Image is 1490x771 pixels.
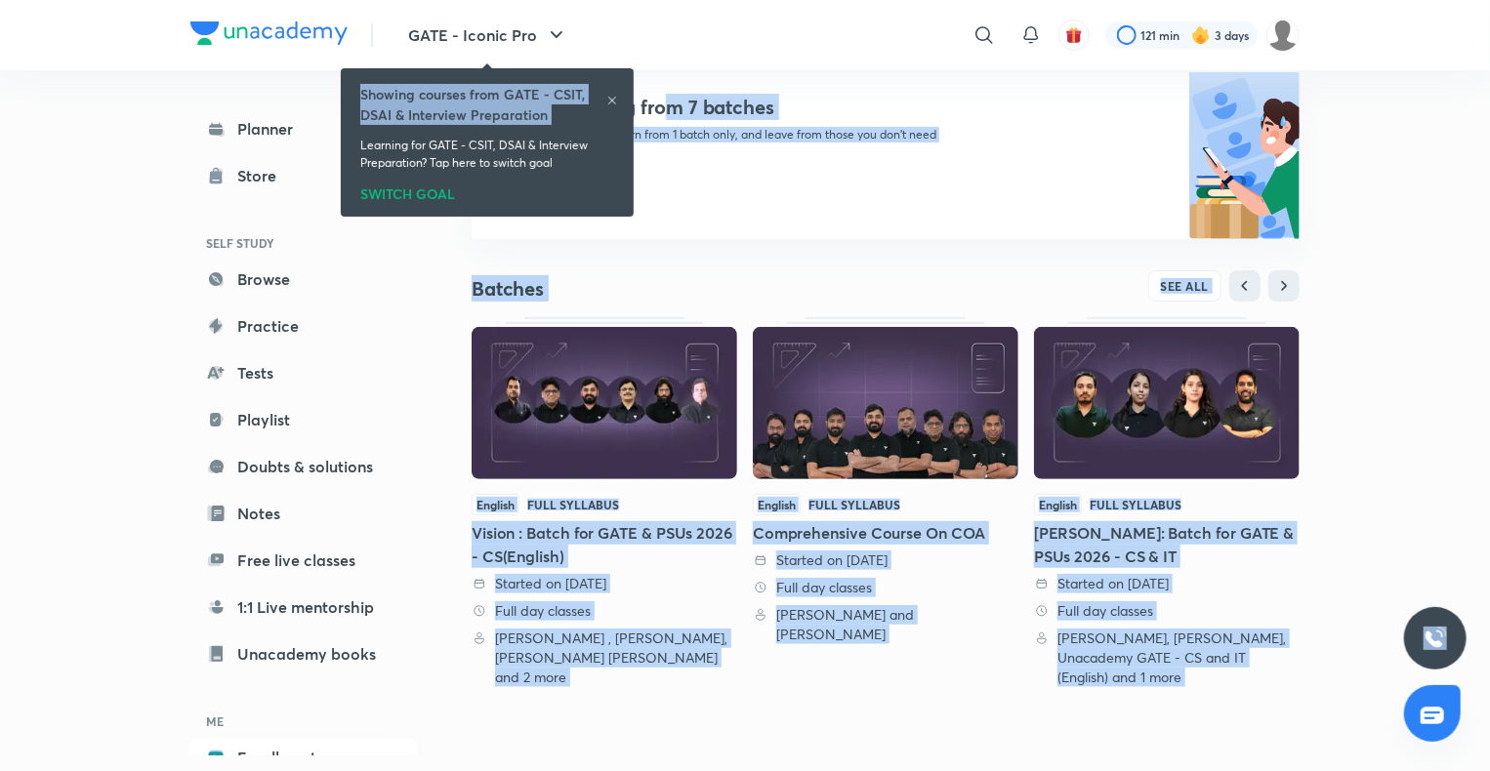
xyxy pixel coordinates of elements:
[1189,72,1300,239] img: batch
[1424,627,1447,650] img: ttu
[503,127,936,142] p: We recommend you learn from 1 batch only, and leave from those you don’t need
[753,605,1018,644] div: Rahul and Vijay Kumar Agarwal
[190,494,417,533] a: Notes
[1266,19,1300,52] img: Deepika S S
[472,327,737,479] img: Thumbnail
[472,317,737,687] a: ThumbnailEnglishFull SyllabusVision : Batch for GATE & PSUs 2026 - CS(English) Started on [DATE] ...
[753,550,1018,570] div: Started on 20 May 2024
[472,574,737,593] div: Started on 21 Feb 2025
[396,16,580,55] button: GATE - Iconic Pro
[472,601,737,621] div: Full day classes
[753,521,1018,545] div: Comprehensive Course On COA
[1034,521,1300,568] div: [PERSON_NAME]: Batch for GATE & PSUs 2026 - CS & IT
[190,705,417,738] h6: ME
[190,21,348,45] img: Company Logo
[190,226,417,260] h6: SELF STUDY
[753,317,1018,644] a: ThumbnailEnglishFull SyllabusComprehensive Course On COA Started on [DATE] Full day classes [PERS...
[1034,317,1300,687] a: ThumbnailEnglishFull Syllabus[PERSON_NAME]: Batch for GATE & PSUs 2026 - CS & IT Started on [DATE...
[472,629,737,687] div: Rahul , Abhishek Singh, Sridhar Dhulipala Venkata and 2 more
[527,499,619,510] div: Full Syllabus
[1034,629,1300,687] div: Sweta Kumari, Gurupal Singh Chawla, Unacademy GATE - CS and IT (English) and 1 more
[753,327,1018,479] img: Thumbnail
[1148,270,1222,302] button: SEE ALL
[753,578,1018,597] div: Full day classes
[1090,499,1181,510] div: Full Syllabus
[190,306,417,345] a: Practice
[1034,574,1300,593] div: Started on 27 Dec 2024
[190,21,348,50] a: Company Logo
[1034,327,1300,479] img: Thumbnail
[1065,26,1083,44] img: avatar
[237,164,288,187] div: Store
[190,109,417,148] a: Planner
[1191,25,1211,45] img: streak
[190,353,417,392] a: Tests
[808,499,900,510] div: Full Syllabus
[1034,494,1082,515] span: English
[472,521,737,568] div: Vision : Batch for GATE & PSUs 2026 - CS(English)
[503,96,936,119] h4: You’re learning from 7 batches
[190,634,417,673] a: Unacademy books
[360,180,614,201] div: SWITCH GOAL
[1058,20,1090,51] button: avatar
[190,541,417,580] a: Free live classes
[472,494,519,515] span: English
[190,588,417,627] a: 1:1 Live mentorship
[1161,279,1210,293] span: SEE ALL
[190,447,417,486] a: Doubts & solutions
[190,260,417,299] a: Browse
[360,84,606,125] h6: Showing courses from GATE - CSIT, DSAI & Interview Preparation
[360,137,614,172] p: Learning for GATE - CSIT, DSAI & Interview Preparation? Tap here to switch goal
[753,494,801,515] span: English
[190,400,417,439] a: Playlist
[472,276,886,302] h4: Batches
[1034,601,1300,621] div: Full day classes
[190,156,417,195] a: Store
